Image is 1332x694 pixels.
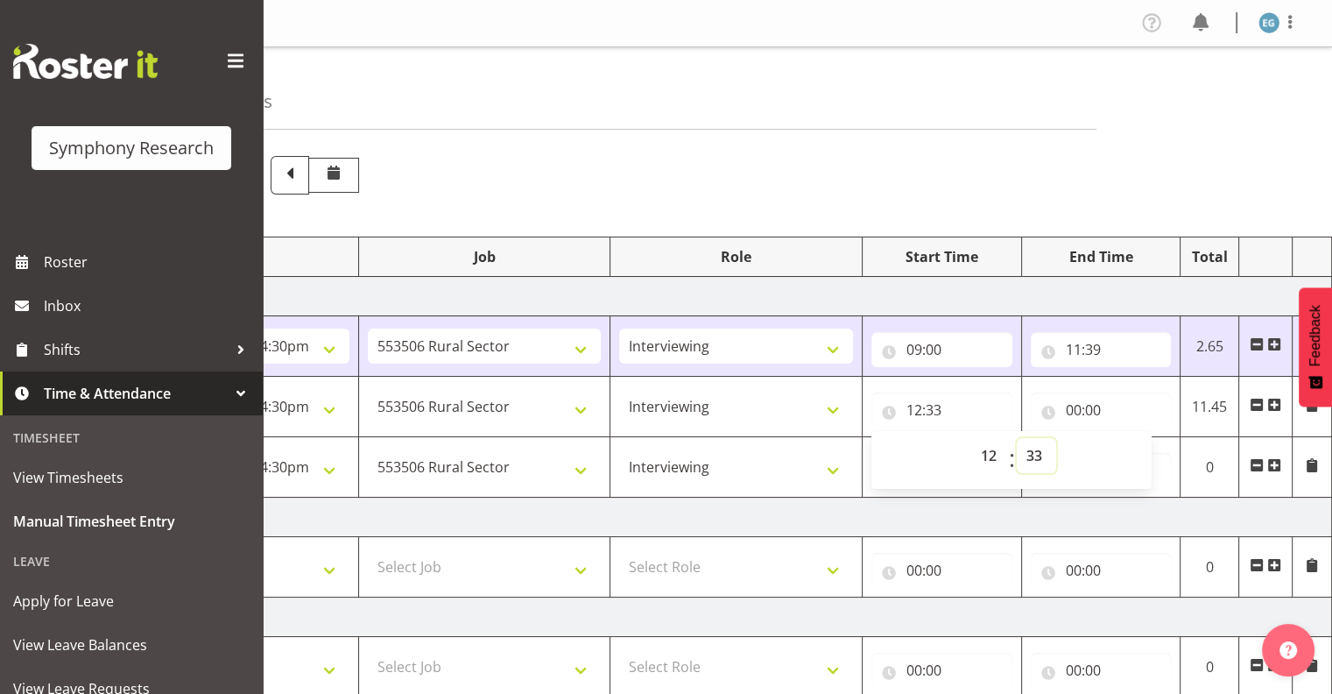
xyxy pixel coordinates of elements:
span: Inbox [44,293,254,319]
div: Symphony Research [49,135,214,161]
input: Click to select... [1031,332,1172,367]
div: Start Time [871,246,1012,267]
div: Total [1189,246,1230,267]
div: End Time [1031,246,1172,267]
input: Click to select... [871,332,1012,367]
img: help-xxl-2.png [1279,641,1297,659]
span: Manual Timesheet Entry [13,508,250,535]
span: View Leave Balances [13,632,250,658]
span: Time & Attendance [44,380,228,407]
div: Leave [4,543,258,579]
input: Click to select... [1031,553,1172,588]
a: Apply for Leave [4,579,258,623]
a: View Timesheets [4,456,258,499]
input: Click to select... [871,553,1012,588]
a: Manual Timesheet Entry [4,499,258,543]
span: Shifts [44,336,228,363]
img: evelyn-gray1866.jpg [1258,12,1279,33]
td: 2.65 [1180,316,1239,377]
span: View Timesheets [13,464,250,491]
input: Click to select... [1031,653,1172,688]
span: Apply for Leave [13,588,250,614]
span: : [1009,438,1015,482]
div: Role [619,246,853,267]
div: Timesheet [4,420,258,456]
td: [DATE] [107,598,1332,637]
span: Feedback [1307,305,1323,366]
td: [DATE] [107,277,1332,316]
input: Click to select... [871,653,1012,688]
a: View Leave Balances [4,623,258,667]
td: 11.45 [1180,377,1239,437]
input: Click to select... [871,393,1012,428]
input: Click to select... [1031,393,1172,428]
button: Feedback - Show survey [1299,287,1332,407]
div: Job [368,246,602,267]
td: 0 [1180,537,1239,598]
img: Rosterit website logo [13,44,158,79]
span: Roster [44,249,254,275]
td: 0 [1180,437,1239,498]
td: [DATE] [107,498,1332,537]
